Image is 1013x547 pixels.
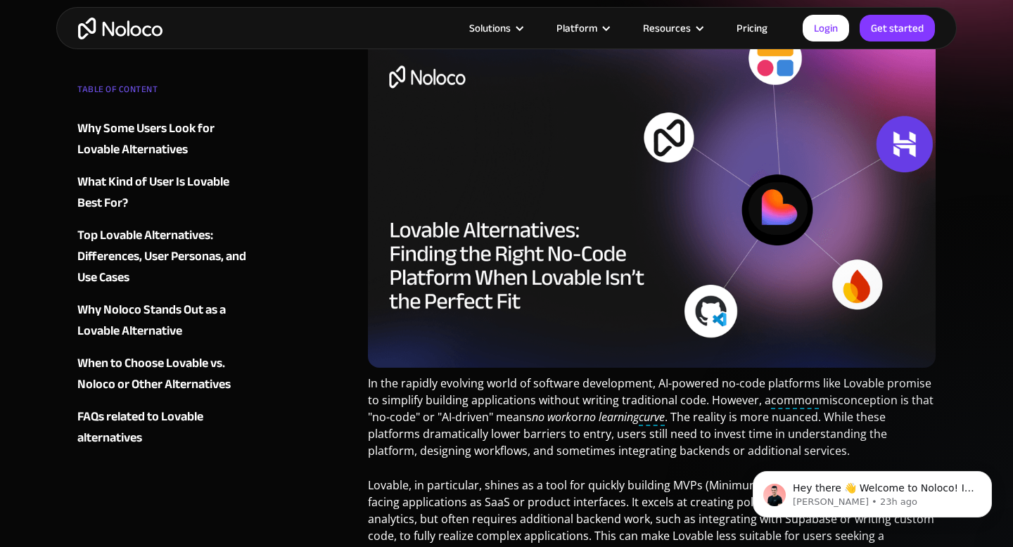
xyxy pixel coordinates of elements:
a: Top Lovable Alternatives: Differences, User Personas, and Use Cases‍ [77,225,248,288]
a: Why Noloco Stands Out as a Lovable Alternative [77,300,248,342]
a: home [78,18,163,39]
iframe: Intercom notifications message [732,442,1013,540]
a: FAQs related to Lovable alternatives [77,406,248,449]
adot: no learning [583,409,665,425]
div: Solutions [452,19,539,37]
adot: In the rapidly evolving world of software development, AI-powered no-code platforms like Lovable ... [368,375,934,425]
a: Get started [860,15,935,41]
a: Why Some Users Look for Lovable Alternatives [77,118,248,160]
adot: common [771,392,819,408]
div: Solutions [469,19,511,37]
a: What Kind of User Is Lovable Best For? [77,172,248,214]
a: Login [803,15,849,41]
em: no work [532,409,571,425]
a: When to Choose Lovable vs. Noloco or Other Alternatives [77,353,248,395]
p: or . The reality is more nuanced. While these platforms dramatically lower barriers to entry, use... [368,375,936,470]
div: Resources [625,19,719,37]
div: Platform [556,19,597,37]
adot: curve [639,409,665,425]
div: TABLE OF CONTENT [77,79,248,107]
a: Pricing [719,19,785,37]
div: Resources [643,19,691,37]
div: Platform [539,19,625,37]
